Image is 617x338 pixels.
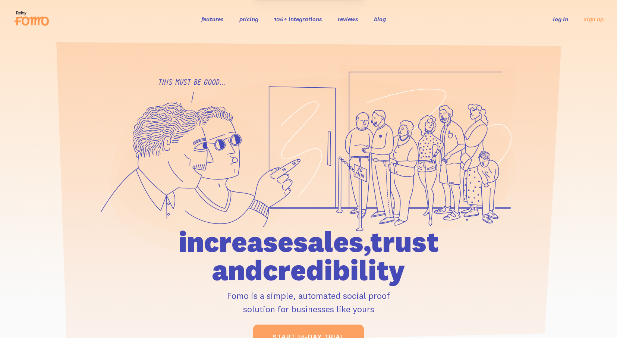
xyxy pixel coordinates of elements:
[274,15,322,23] a: 106+ integrations
[374,15,386,23] a: blog
[553,15,568,23] a: log in
[584,15,604,23] a: sign up
[239,15,258,23] a: pricing
[338,15,358,23] a: reviews
[136,228,481,284] h1: increase sales, trust and credibility
[136,289,481,316] p: Fomo is a simple, automated social proof solution for businesses like yours
[201,15,224,23] a: features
